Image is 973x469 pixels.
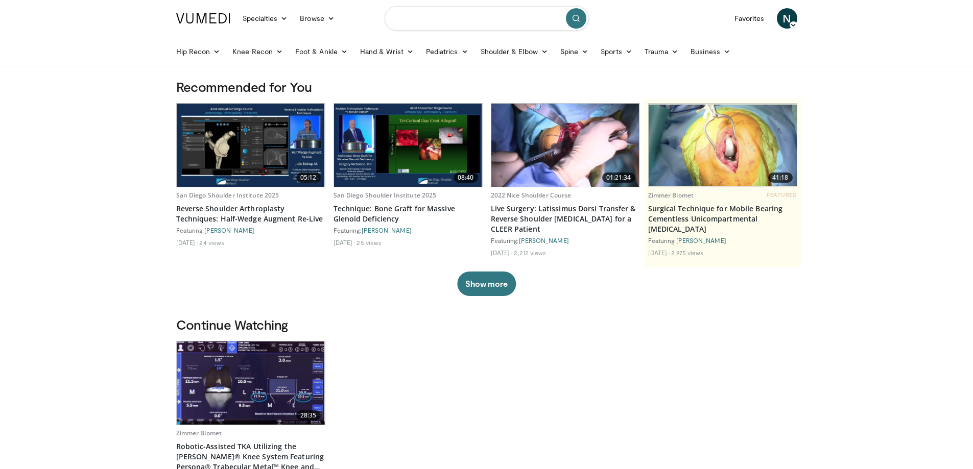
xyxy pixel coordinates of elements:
a: [PERSON_NAME] [362,227,412,234]
h3: Continue Watching [176,316,797,333]
a: Specialties [236,8,294,29]
a: Zimmer Biomet [176,429,222,437]
a: Browse [294,8,341,29]
li: 24 views [199,238,224,246]
a: 28:35 [177,341,325,425]
span: 05:12 [296,172,321,183]
a: San Diego Shoulder Institute 2025 [334,191,437,200]
li: [DATE] [648,249,670,257]
a: Favorites [728,8,771,29]
a: Hip Recon [170,41,227,62]
a: Live Surgery: Latissimus Dorsi Transfer & Reverse Shoulder [MEDICAL_DATA] for a CLEER Patient [491,204,640,234]
img: 1c9b9aeb-9611-4edb-beaf-b26b74143cc6.620x360_q85_upscale.jpg [491,104,639,187]
span: 28:35 [296,410,321,421]
a: N [777,8,797,29]
span: FEATURED [767,191,797,199]
li: 25 views [357,238,382,246]
img: 377ad037-a910-4182-bcf0-bb9c72e81739.620x360_q85_upscale.jpg [177,341,325,425]
a: Surgical Technique for Mobile Bearing Cementless Unicompartmental [MEDICAL_DATA] [648,204,797,234]
a: Zimmer Biomet [648,191,694,200]
li: [DATE] [491,249,513,257]
img: 068392e2-30db-45b7-b151-068b993ae4d9.620x360_q85_upscale.jpg [334,104,482,187]
h3: Recommended for You [176,79,797,95]
input: Search topics, interventions [385,6,589,31]
span: 08:40 [454,172,478,183]
a: Pediatrics [420,41,474,62]
div: Featuring: [648,236,797,244]
a: Spine [554,41,595,62]
a: Technique: Bone Graft for Massive Glenoid Deficiency [334,204,483,224]
div: Featuring: [334,226,483,234]
div: Featuring: [176,226,325,234]
a: Business [684,41,737,62]
a: Foot & Ankle [289,41,354,62]
a: 05:12 [177,104,325,187]
a: 01:21:34 [491,104,639,187]
span: 41:18 [768,172,793,183]
a: San Diego Shoulder Institute 2025 [176,191,279,200]
img: VuMedi Logo [176,13,230,23]
span: 01:21:34 [602,172,635,183]
a: Hand & Wrist [354,41,420,62]
a: Trauma [638,41,685,62]
a: [PERSON_NAME] [519,237,569,244]
li: [DATE] [334,238,355,246]
div: Featuring: [491,236,640,244]
li: 2,212 views [514,249,546,257]
a: 08:40 [334,104,482,187]
a: Shoulder & Elbow [474,41,554,62]
a: 41:18 [649,104,797,187]
img: e9ed289e-2b85-4599-8337-2e2b4fe0f32a.620x360_q85_upscale.jpg [649,105,797,186]
li: [DATE] [176,238,198,246]
button: Show more [457,271,516,296]
img: 04ab4792-be95-4d15-abaa-61dd869f3458.620x360_q85_upscale.jpg [177,104,325,187]
a: 2022 Nice Shoulder Course [491,191,572,200]
li: 2,975 views [671,249,703,257]
a: [PERSON_NAME] [676,237,726,244]
a: Sports [595,41,638,62]
a: Reverse Shoulder Arthroplasty Techniques: Half-Wedge Augment Re-Live [176,204,325,224]
a: [PERSON_NAME] [204,227,254,234]
a: Knee Recon [226,41,289,62]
